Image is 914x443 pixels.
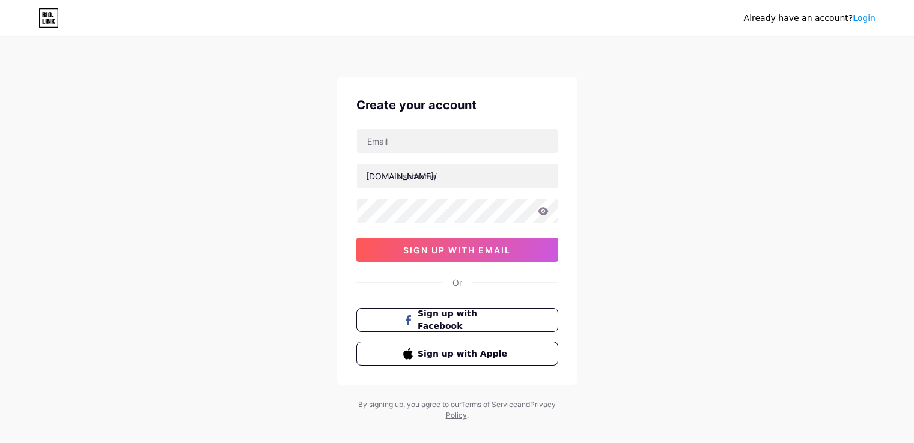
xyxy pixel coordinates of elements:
span: sign up with email [403,245,511,255]
a: Login [853,13,876,23]
button: Sign up with Facebook [356,308,558,332]
div: By signing up, you agree to our and . [355,399,559,421]
input: Email [357,129,558,153]
span: Sign up with Facebook [418,307,511,333]
div: Or [452,276,462,289]
a: Terms of Service [461,400,517,409]
div: [DOMAIN_NAME]/ [366,170,437,182]
button: sign up with email [356,238,558,262]
div: Create your account [356,96,558,114]
span: Sign up with Apple [418,348,511,360]
div: Already have an account? [744,12,876,25]
input: username [357,164,558,188]
button: Sign up with Apple [356,342,558,366]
